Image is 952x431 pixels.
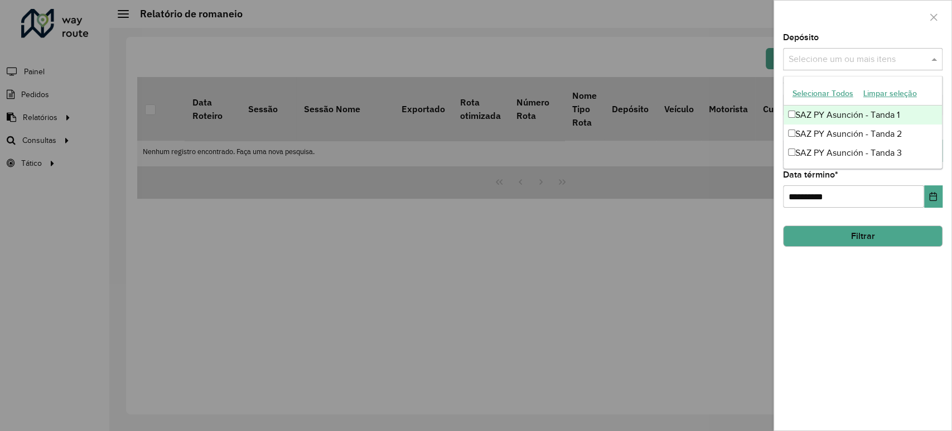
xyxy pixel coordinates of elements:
button: Selecionar Todos [787,85,858,102]
button: Limpar seleção [858,85,922,102]
div: SAZ PY Asunción - Tanda 3 [784,143,942,162]
ng-dropdown-panel: Options list [783,76,943,169]
button: Choose Date [924,185,943,208]
button: Filtrar [783,226,943,247]
label: Depósito [783,31,819,44]
div: SAZ PY Asunción - Tanda 2 [784,124,942,143]
label: Data término [783,168,838,181]
div: SAZ PY Asunción - Tanda 1 [784,106,942,124]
